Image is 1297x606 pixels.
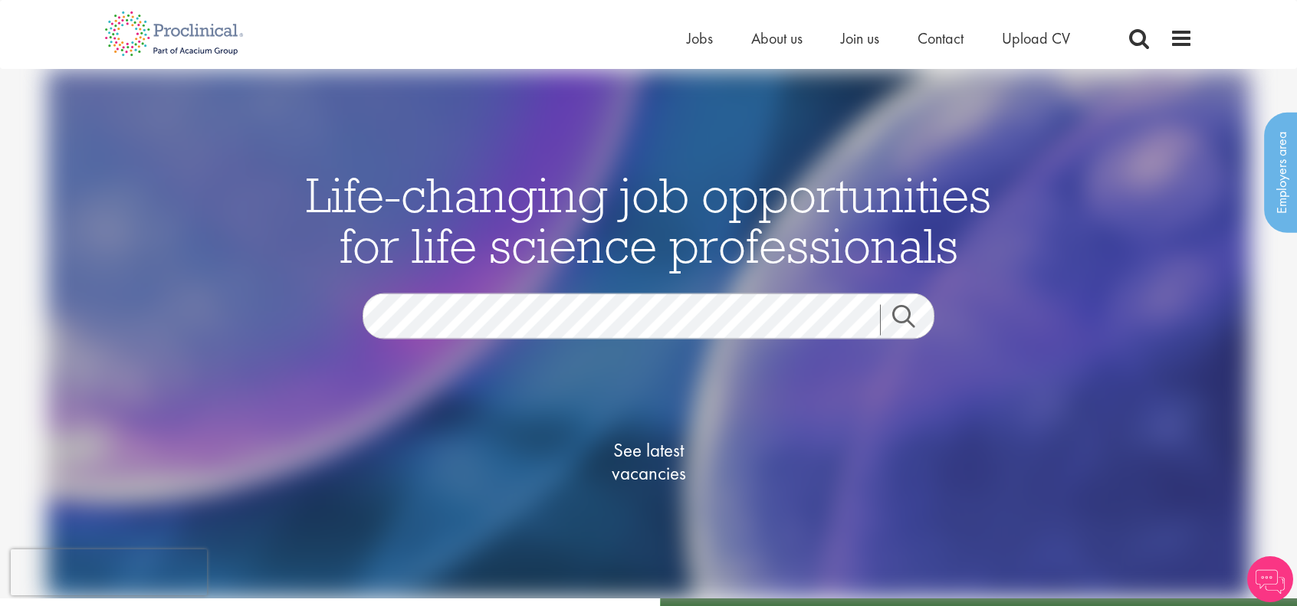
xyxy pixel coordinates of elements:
span: See latest vacancies [572,439,725,485]
a: Upload CV [1002,28,1070,48]
span: Life-changing job opportunities for life science professionals [306,164,991,276]
a: Join us [841,28,879,48]
a: Job search submit button [880,305,946,336]
a: Jobs [687,28,713,48]
img: Chatbot [1247,556,1293,602]
iframe: reCAPTCHA [11,549,207,595]
a: Contact [918,28,964,48]
img: candidate home [47,69,1250,598]
a: About us [751,28,803,48]
a: See latestvacancies [572,378,725,546]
